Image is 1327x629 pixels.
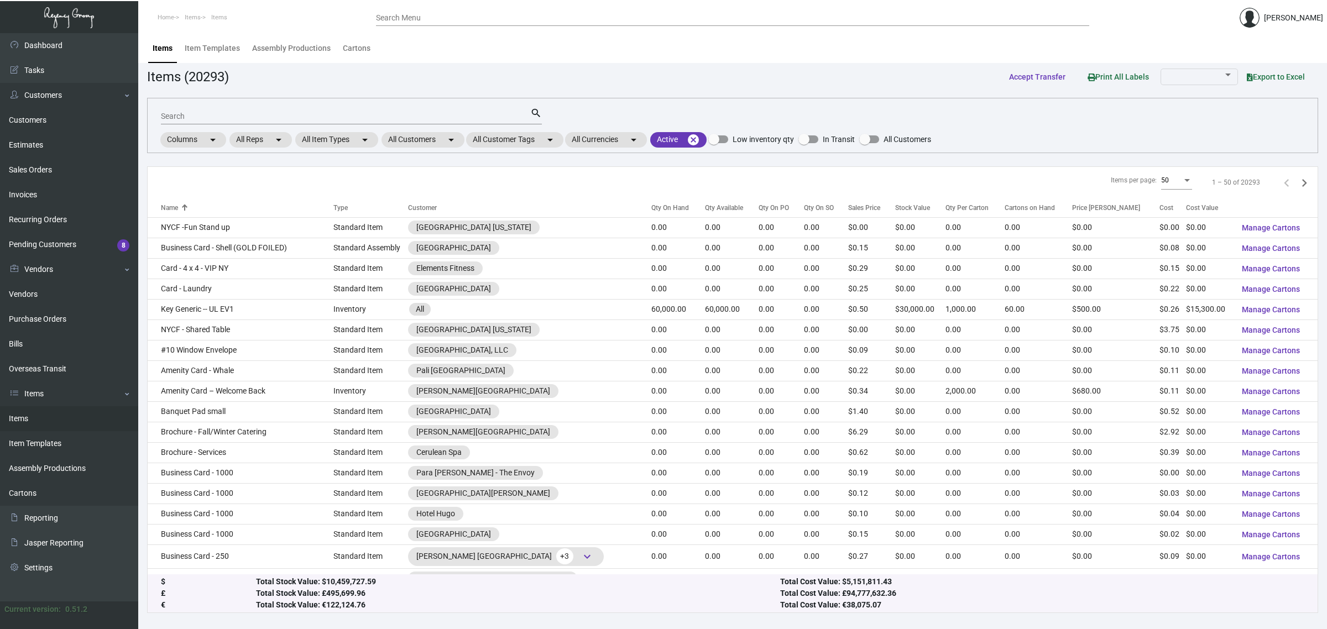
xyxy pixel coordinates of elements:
[333,483,408,504] td: Standard Item
[333,203,348,213] div: Type
[1159,279,1186,299] td: $0.22
[1159,401,1186,422] td: $0.52
[705,340,759,360] td: 0.00
[945,299,1005,319] td: 1,000.00
[1159,203,1186,213] div: Cost
[895,203,930,213] div: Stock Value
[1186,463,1233,483] td: $0.00
[416,263,474,274] div: Elements Fitness
[1247,72,1305,81] span: Export to Excel
[1242,223,1300,232] span: Manage Cartons
[1242,428,1300,437] span: Manage Cartons
[206,133,220,146] mat-icon: arrow_drop_down
[148,258,333,279] td: Card - 4 x 4 - VIP NY
[1159,483,1186,504] td: $0.03
[1005,299,1072,319] td: 60.00
[148,401,333,422] td: Banquet Pad small
[945,217,1005,238] td: 0.00
[945,422,1005,442] td: 0.00
[148,279,333,299] td: Card - Laundry
[343,43,370,54] div: Cartons
[705,483,759,504] td: 0.00
[1005,401,1072,422] td: 0.00
[148,504,333,524] td: Business Card - 1000
[147,67,229,87] div: Items (20293)
[804,360,849,381] td: 0.00
[759,340,804,360] td: 0.00
[1159,238,1186,258] td: $0.08
[252,43,331,54] div: Assembly Productions
[895,483,945,504] td: $0.00
[895,463,945,483] td: $0.00
[272,133,285,146] mat-icon: arrow_drop_down
[333,203,408,213] div: Type
[651,442,704,463] td: 0.00
[333,422,408,442] td: Standard Item
[895,203,945,213] div: Stock Value
[945,279,1005,299] td: 0.00
[651,319,704,340] td: 0.00
[804,279,849,299] td: 0.00
[945,463,1005,483] td: 0.00
[1079,66,1158,87] button: Print All Labels
[705,442,759,463] td: 0.00
[895,422,945,442] td: $0.00
[1072,360,1159,381] td: $0.00
[1242,510,1300,518] span: Manage Cartons
[1159,442,1186,463] td: $0.39
[1159,422,1186,442] td: $2.92
[945,381,1005,401] td: 2,000.00
[1159,258,1186,279] td: $0.15
[416,344,508,356] div: [GEOGRAPHIC_DATA], LLC
[895,442,945,463] td: $0.00
[651,299,704,319] td: 60,000.00
[895,340,945,360] td: $0.00
[333,340,408,360] td: Standard Item
[148,217,333,238] td: NYCF -Fun Stand up
[895,238,945,258] td: $0.00
[1233,238,1309,258] button: Manage Cartons
[358,133,372,146] mat-icon: arrow_drop_down
[705,360,759,381] td: 0.00
[1242,552,1300,561] span: Manage Cartons
[895,401,945,422] td: $0.00
[1242,366,1300,375] span: Manage Cartons
[759,422,804,442] td: 0.00
[158,14,174,21] span: Home
[1005,463,1072,483] td: 0.00
[1005,422,1072,442] td: 0.00
[895,217,945,238] td: $0.00
[1186,217,1233,238] td: $0.00
[1005,203,1072,213] div: Cartons on Hand
[651,381,704,401] td: 0.00
[945,203,989,213] div: Qty Per Carton
[945,360,1005,381] td: 0.00
[1072,203,1159,213] div: Price [PERSON_NAME]
[333,381,408,401] td: Inventory
[1186,401,1233,422] td: $0.00
[1072,381,1159,401] td: $680.00
[1242,305,1300,314] span: Manage Cartons
[1159,299,1186,319] td: $0.26
[416,242,491,254] div: [GEOGRAPHIC_DATA]
[705,463,759,483] td: 0.00
[1159,463,1186,483] td: $0.00
[1233,463,1309,483] button: Manage Cartons
[759,463,804,483] td: 0.00
[409,303,431,316] mat-chip: All
[1186,340,1233,360] td: $0.00
[1238,67,1314,87] button: Export to Excel
[895,258,945,279] td: $0.00
[804,203,834,213] div: Qty On SO
[651,360,704,381] td: 0.00
[148,299,333,319] td: Key Generic -- UL EV1
[1005,381,1072,401] td: 0.00
[1072,463,1159,483] td: $0.00
[895,319,945,340] td: $0.00
[1233,320,1309,340] button: Manage Cartons
[1159,203,1173,213] div: Cost
[1242,407,1300,416] span: Manage Cartons
[148,483,333,504] td: Business Card - 1000
[1242,489,1300,498] span: Manage Cartons
[848,299,895,319] td: $0.50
